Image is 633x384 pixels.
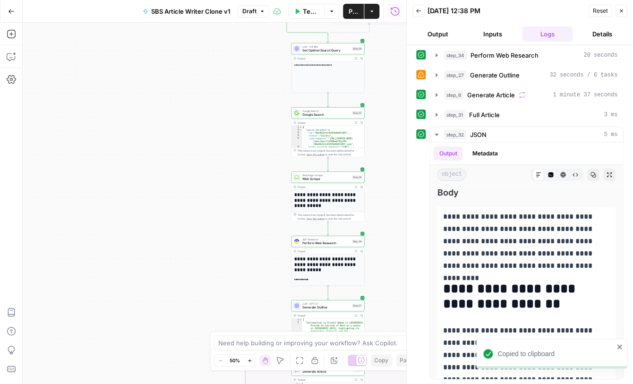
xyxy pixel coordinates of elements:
[604,111,617,119] span: 3 ms
[616,343,623,350] button: close
[298,249,351,253] div: Output
[288,4,324,19] button: Test Workflow
[294,239,299,244] img: 3hnddut9cmlpnoegpdll2wmnov83
[444,90,463,100] span: step_6
[430,107,623,122] button: 3 ms
[302,173,350,177] span: Web Page Scrape
[137,4,236,19] button: SBS Article Writer Clone v1
[430,127,623,142] button: 5 ms
[470,70,520,80] span: Generate Outline
[444,130,466,139] span: step_32
[291,134,302,137] div: 4
[299,126,302,128] span: Toggle code folding, rows 1 through 50
[299,318,302,321] span: Toggle code folding, rows 1 through 12
[467,26,518,42] button: Inputs
[583,51,617,60] span: 20 seconds
[576,26,627,42] button: Details
[352,111,362,115] div: Step 22
[352,239,363,244] div: Step 34
[470,51,539,60] span: Perform Web Research
[412,26,463,42] button: Output
[396,354,419,367] button: Paste
[302,45,350,49] span: LLM · O4 Mini
[298,378,351,382] div: Output
[298,149,362,156] div: This output is too large & has been abbreviated for review. to view the full content.
[291,145,302,157] div: 6
[291,126,302,128] div: 1
[291,131,302,134] div: 3
[327,222,329,235] g: Edge from step_36 to step_34
[302,241,350,246] span: Perform Web Research
[430,48,623,63] button: 20 seconds
[444,51,467,60] span: step_34
[430,87,623,102] button: 1 minute 37 seconds
[151,7,231,16] span: SBS Article Writer Clone v1
[302,109,350,113] span: Google Search
[352,47,362,51] div: Step 28
[307,217,325,220] span: Copy the output
[467,90,515,100] span: Generate Article
[302,369,351,374] span: Generate Article
[302,302,350,306] span: LLM · GPT-4.1
[327,286,329,299] g: Edge from step_34 to step_27
[470,130,487,139] span: JSON
[437,169,466,181] span: object
[291,300,365,350] div: LLM · GPT-4.1Generate OutlineStep 27Output[ "Introduction to Alcohol Rehab in [GEOGRAPHIC_DATA]: ...
[298,213,362,221] div: This output is too large & has been abbreviated for review. to view the full content.
[522,26,573,42] button: Logs
[327,93,329,107] g: Edge from step_28 to step_22
[430,68,623,83] button: 32 seconds / 6 tasks
[291,137,302,145] div: 5
[553,91,617,99] span: 1 minute 37 seconds
[291,128,302,131] div: 2
[604,130,617,139] span: 5 ms
[349,7,358,16] span: Publish
[302,177,350,181] span: Web Scrape
[302,112,350,117] span: Google Search
[307,153,325,156] span: Copy the output
[437,186,616,199] span: Body
[497,349,614,358] div: Copied to clipboard
[298,185,351,189] div: Output
[374,356,388,365] span: Copy
[302,48,350,53] span: Get Optimal Search Query
[352,175,362,179] div: Step 36
[444,110,465,119] span: step_31
[238,5,269,17] button: Draft
[434,146,463,161] button: Output
[242,7,257,16] span: Draft
[302,305,350,310] span: Generate Outline
[291,318,302,321] div: 1
[298,314,351,317] div: Output
[430,143,623,379] div: 5 ms
[328,24,369,35] g: Edge from step_30 to step_26-conditional-end
[444,70,466,80] span: step_27
[327,34,329,43] g: Edge from step_26-conditional-end to step_28
[370,354,392,367] button: Copy
[291,107,365,157] div: Google SearchGoogle SearchStep 22Output{ "search_metadata":{ "id":"68a4622c5c018f9e6687180f", "st...
[467,146,504,161] button: Metadata
[327,157,329,171] g: Edge from step_22 to step_36
[298,57,351,60] div: Output
[299,128,302,131] span: Toggle code folding, rows 2 through 12
[593,7,608,15] span: Reset
[230,357,240,364] span: 50%
[589,5,612,17] button: Reset
[302,238,350,241] span: SEO Research
[549,71,617,79] span: 32 seconds / 6 tasks
[469,110,500,119] span: Full Article
[298,121,351,125] div: Output
[352,304,362,308] div: Step 27
[303,7,318,16] span: Test Workflow
[343,4,364,19] button: Publish
[400,356,415,365] span: Paste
